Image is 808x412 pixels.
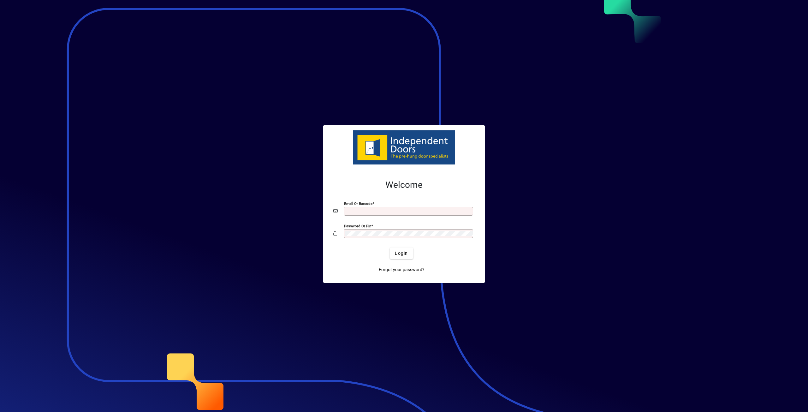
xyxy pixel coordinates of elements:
span: Login [395,250,408,257]
a: Forgot your password? [376,264,427,275]
mat-label: Password or Pin [344,224,371,228]
mat-label: Email or Barcode [344,201,372,206]
button: Login [390,248,413,259]
span: Forgot your password? [379,266,425,273]
h2: Welcome [333,180,475,190]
